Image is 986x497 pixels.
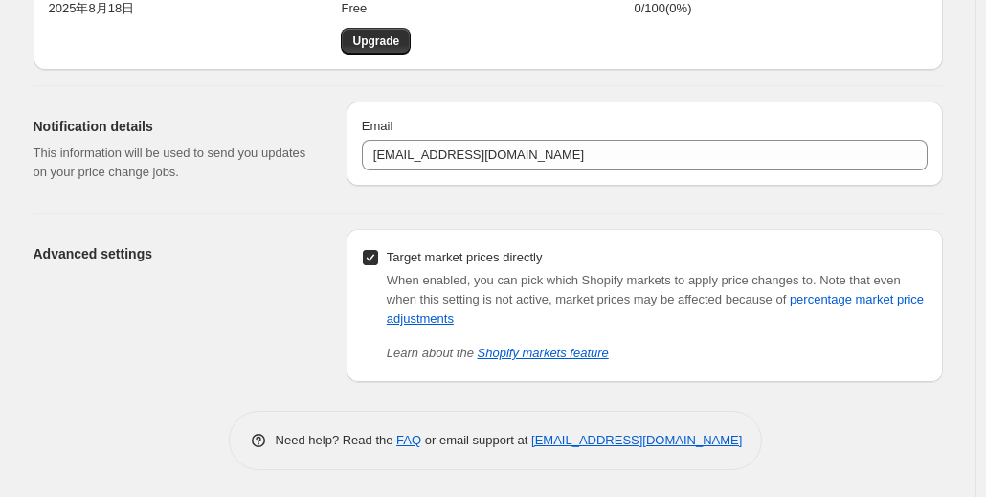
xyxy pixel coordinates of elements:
[352,34,399,49] span: Upgrade
[362,119,393,133] span: Email
[387,273,924,326] span: Note that even when this setting is not active, market prices may be affected because of
[276,433,397,447] span: Need help? Read the
[421,433,531,447] span: or email support at
[531,433,742,447] a: [EMAIL_ADDRESS][DOMAIN_NAME]
[387,250,543,264] span: Target market prices directly
[387,273,817,287] span: When enabled, you can pick which Shopify markets to apply price changes to.
[34,144,316,182] p: This information will be used to send you updates on your price change jobs.
[478,346,609,360] a: Shopify markets feature
[341,28,411,55] a: Upgrade
[396,433,421,447] a: FAQ
[34,244,316,263] h2: Advanced settings
[34,117,316,136] h2: Notification details
[387,346,609,360] i: Learn about the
